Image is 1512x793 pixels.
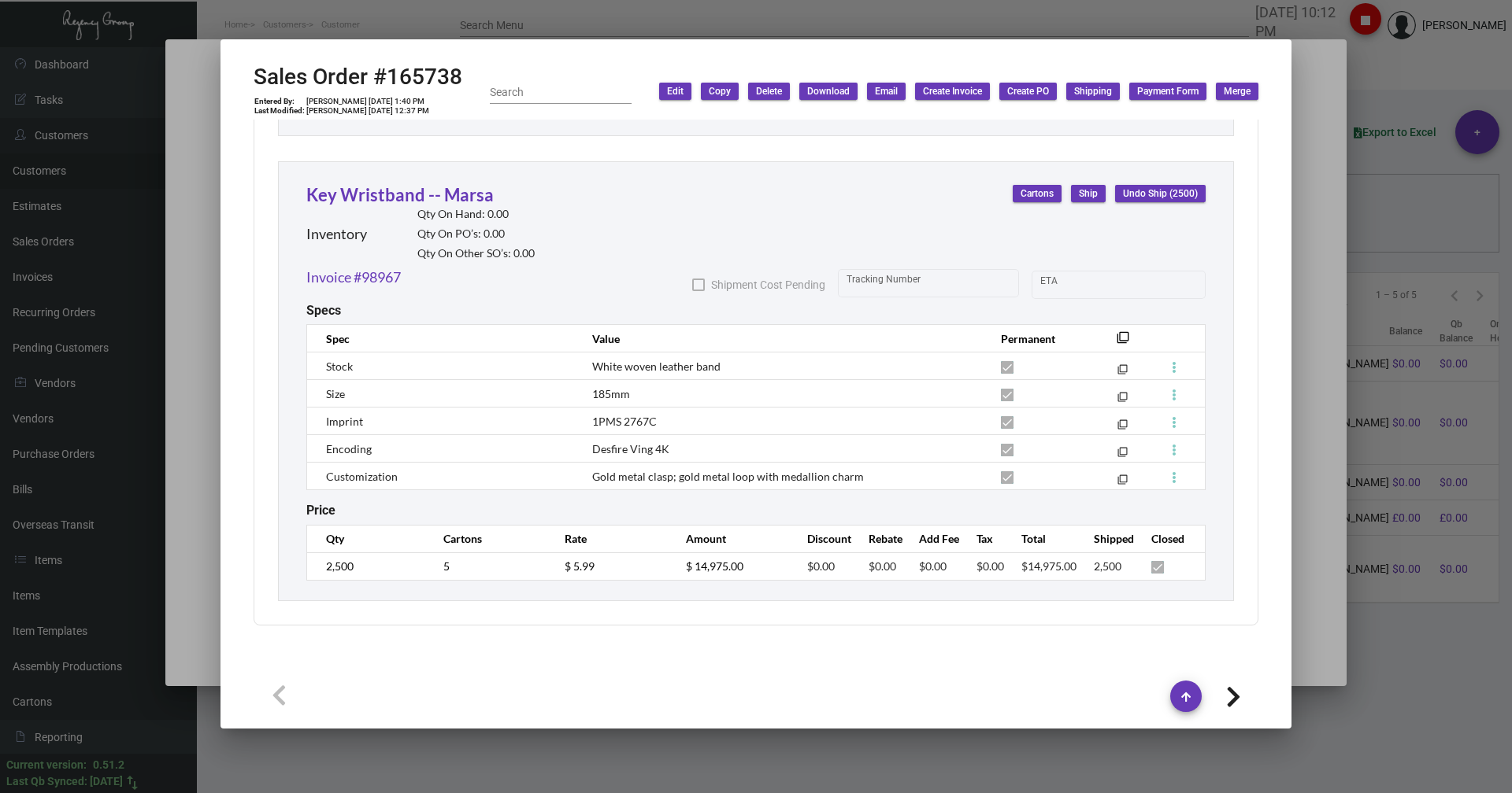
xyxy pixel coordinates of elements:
[254,106,306,116] td: Last Modified:
[306,267,401,288] a: Invoice #98967
[1078,525,1136,552] th: Shipped
[6,757,87,773] div: Current version:
[1117,422,1128,433] mat-icon: filter_none
[306,106,430,116] td: [PERSON_NAME] [DATE] 12:37 PM
[592,442,669,456] span: Desfire Ving 4K
[1115,185,1206,202] button: Undo Ship (2500)
[307,325,576,352] th: Spec
[417,208,535,221] h2: Qty On Hand: 0.00
[1071,185,1106,202] button: Ship
[756,85,782,98] span: Delete
[326,360,353,373] span: Stock
[919,559,947,573] span: $0.00
[1013,185,1062,202] button: Cartons
[254,64,462,90] h2: Sales Order #165738
[1129,83,1206,100] button: Payment Form
[307,525,428,552] th: Qty
[999,83,1057,100] button: Create PO
[326,442,372,456] span: Encoding
[592,470,864,483] span: Gold metal clasp; gold metal loop with medallion charm
[306,503,335,518] h2: Price
[576,325,985,352] th: Value
[417,247,535,260] h2: Qty On Other SO’s: 0.00
[1136,525,1206,552] th: Closed
[1021,187,1054,201] span: Cartons
[1117,450,1128,460] mat-icon: filter_none
[875,85,898,98] span: Email
[1216,83,1258,100] button: Merge
[306,97,430,106] td: [PERSON_NAME] [DATE] 1:40 PM
[254,97,306,106] td: Entered By:
[1040,278,1089,291] input: Start date
[701,83,739,100] button: Copy
[670,525,791,552] th: Amount
[976,559,1004,573] span: $0.00
[1094,559,1121,573] span: 2,500
[807,559,835,573] span: $0.00
[1006,525,1078,552] th: Total
[791,525,853,552] th: Discount
[1102,278,1178,291] input: End date
[1117,395,1128,405] mat-icon: filter_none
[923,85,982,98] span: Create Invoice
[985,325,1093,352] th: Permanent
[306,303,341,318] h2: Specs
[1117,336,1129,349] mat-icon: filter_none
[807,85,850,98] span: Download
[1021,559,1077,573] span: $14,975.00
[1117,367,1128,378] mat-icon: filter_none
[306,184,494,205] a: Key Wristband -- Marsa
[799,83,858,100] button: Download
[428,525,549,552] th: Cartons
[961,525,1005,552] th: Tax
[709,85,731,98] span: Copy
[853,525,904,552] th: Rebate
[326,470,398,483] span: Customization
[1007,85,1049,98] span: Create PO
[869,559,896,573] span: $0.00
[6,773,123,790] div: Last Qb Synced: [DATE]
[326,415,363,428] span: Imprint
[592,415,657,428] span: 1PMS 2767C
[1123,187,1198,201] span: Undo Ship (2500)
[1137,85,1199,98] span: Payment Form
[326,387,345,400] span: Size
[1224,85,1251,98] span: Merge
[306,226,367,243] h2: Inventory
[1117,478,1128,488] mat-icon: filter_none
[915,83,990,100] button: Create Invoice
[903,525,961,552] th: Add Fee
[748,83,790,100] button: Delete
[1079,187,1098,201] span: Ship
[592,360,721,373] span: White woven leather band
[711,275,825,294] span: Shipment Cost Pending
[867,83,906,100] button: Email
[93,757,124,773] div: 0.51.2
[659,83,691,100] button: Edit
[667,85,684,98] span: Edit
[1066,83,1120,100] button: Shipping
[549,525,670,552] th: Rate
[1074,85,1112,98] span: Shipping
[417,227,535,241] h2: Qty On PO’s: 0.00
[592,387,630,400] span: 185mm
